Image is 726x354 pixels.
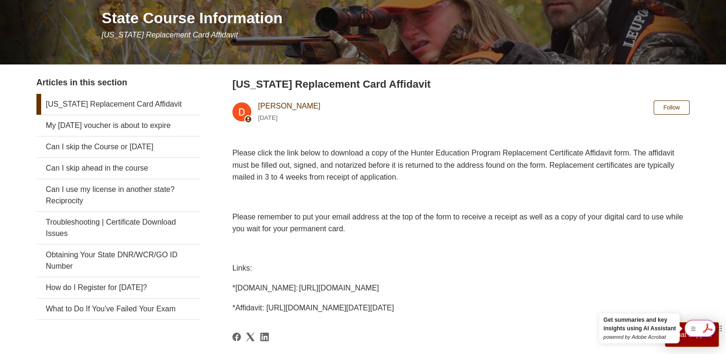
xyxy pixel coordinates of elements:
[232,304,394,312] span: *Affidavit: [URL][DOMAIN_NAME][DATE][DATE]
[232,333,241,341] a: Facebook
[36,299,200,319] a: What to Do If You've Failed Your Exam
[246,333,255,341] svg: Share this page on X Corp
[232,213,683,233] span: Please remember to put your email address at the top of the form to receive a receipt as well as ...
[36,78,127,87] span: Articles in this section
[654,100,690,115] button: Follow Article
[36,277,200,298] a: How do I Register for [DATE]?
[36,115,200,136] a: My [DATE] voucher is about to expire
[102,31,238,39] span: [US_STATE] Replacement Card Affidavit
[36,158,200,179] a: Can I skip ahead in the course
[232,76,690,92] h2: Pennsylvania Replacement Card Affidavit
[232,149,674,181] span: Please click the link below to download a copy of the Hunter Education Program Replacement Certif...
[258,114,277,121] time: 02/12/2024, 18:11
[36,245,200,277] a: Obtaining Your State DNR/WCR/GO ID Number
[36,94,200,115] a: [US_STATE] Replacement Card Affidavit
[260,333,269,341] svg: Share this page on LinkedIn
[232,264,252,272] span: Links:
[102,7,690,29] h1: State Course Information
[36,179,200,211] a: Can I use my license in another state? Reciprocity
[232,333,241,341] svg: Share this page on Facebook
[36,212,200,244] a: Troubleshooting | Certificate Download Issues
[260,333,269,341] a: LinkedIn
[232,284,379,292] span: *[DOMAIN_NAME]: [URL][DOMAIN_NAME]
[36,136,200,157] a: Can I skip the Course or [DATE]
[246,333,255,341] a: X Corp
[258,102,320,110] a: [PERSON_NAME]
